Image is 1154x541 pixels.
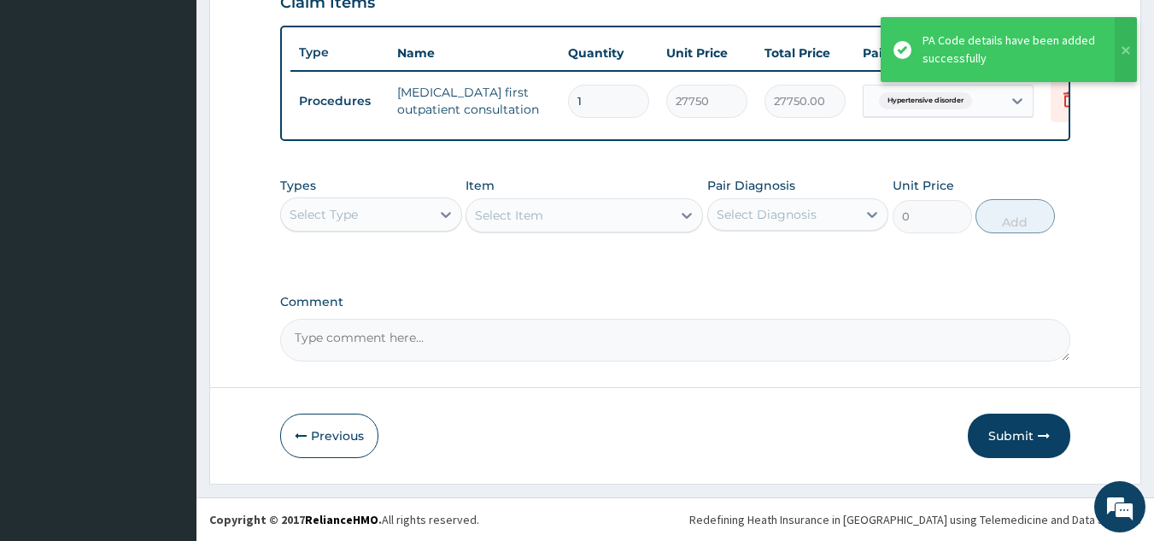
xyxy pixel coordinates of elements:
footer: All rights reserved. [196,497,1154,541]
button: Previous [280,414,378,458]
a: RelianceHMO [305,512,378,527]
th: Quantity [559,36,658,70]
button: Add [975,199,1055,233]
div: Select Type [290,206,358,223]
label: Pair Diagnosis [707,177,795,194]
div: Chat with us now [89,96,287,118]
td: Procedures [290,85,389,117]
img: d_794563401_company_1708531726252_794563401 [32,85,69,128]
div: PA Code details have been added successfully [923,32,1098,68]
th: Unit Price [658,36,756,70]
strong: Copyright © 2017 . [209,512,382,527]
td: [MEDICAL_DATA] first outpatient consultation [389,75,559,126]
textarea: Type your message and hit 'Enter' [9,360,325,420]
div: Select Diagnosis [717,206,817,223]
label: Unit Price [893,177,954,194]
div: Redefining Heath Insurance in [GEOGRAPHIC_DATA] using Telemedicine and Data Science! [689,511,1141,528]
th: Total Price [756,36,854,70]
span: Hypertensive disorder [879,92,972,109]
span: We're online! [99,162,236,334]
th: Pair Diagnosis [854,36,1042,70]
label: Types [280,179,316,193]
th: Type [290,37,389,68]
label: Comment [280,295,1071,309]
label: Item [466,177,495,194]
button: Submit [968,414,1070,458]
div: Minimize live chat window [280,9,321,50]
th: Name [389,36,559,70]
